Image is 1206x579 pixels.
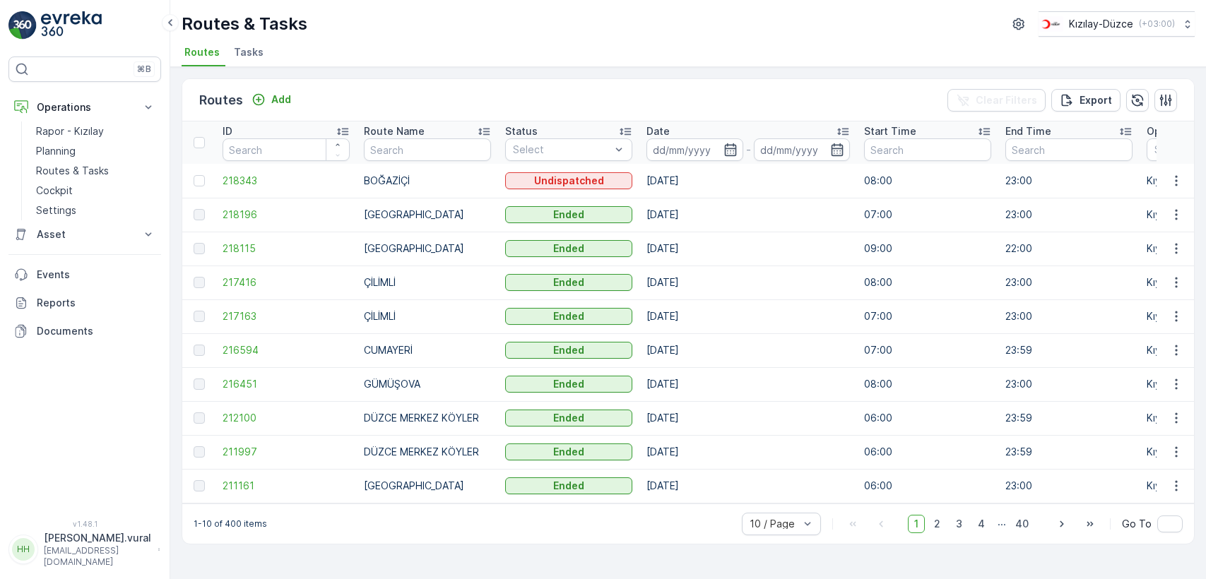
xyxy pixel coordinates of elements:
button: Kızılay-Düzce(+03:00) [1039,11,1195,37]
p: Ended [553,445,584,459]
button: Asset [8,220,161,249]
p: Routes & Tasks [36,164,109,178]
button: Add [246,91,297,108]
a: Events [8,261,161,289]
p: [PERSON_NAME].vural [44,531,151,545]
div: Toggle Row Selected [194,311,205,322]
button: Ended [505,240,632,257]
p: Select [513,143,610,157]
input: dd/mm/yyyy [754,138,851,161]
p: Route Name [364,124,425,138]
td: [DATE] [639,469,857,503]
input: Search [223,138,350,161]
td: GÜMÜŞOVA [357,367,498,401]
input: Search [864,138,991,161]
td: 22:00 [998,232,1140,265]
p: Planning [36,144,76,158]
td: [DATE] [639,435,857,469]
button: Clear Filters [947,89,1046,112]
p: End Time [1005,124,1051,138]
div: Toggle Row Selected [194,175,205,186]
td: 23:59 [998,435,1140,469]
a: 217416 [223,275,350,289]
td: [DATE] [639,265,857,299]
a: Documents [8,317,161,345]
td: 23:59 [998,333,1140,367]
td: 06:00 [857,435,998,469]
input: Search [364,138,491,161]
span: 217163 [223,309,350,323]
p: ⌘B [137,64,151,75]
span: 3 [950,515,969,533]
p: Add [271,92,291,107]
p: Documents [37,324,155,338]
p: Rapor - Kızılay [36,124,104,138]
img: logo_light-DOdMpM7g.png [41,11,102,40]
button: Undispatched [505,172,632,189]
a: Planning [30,141,161,161]
button: Export [1051,89,1121,112]
a: 216451 [223,377,350,391]
div: Toggle Row Selected [194,412,205,424]
p: Operation [1147,124,1195,138]
p: Routes & Tasks [182,13,307,35]
td: 08:00 [857,265,998,299]
a: 218115 [223,241,350,256]
span: 1 [908,515,925,533]
p: Undispatched [534,174,604,188]
p: Ended [553,479,584,493]
td: DÜZCE MERKEZ KÖYLER [357,435,498,469]
span: Tasks [234,45,264,59]
span: Routes [184,45,220,59]
p: Clear Filters [976,93,1037,107]
td: [DATE] [639,367,857,401]
a: 211997 [223,445,350,459]
p: Reports [37,296,155,310]
p: Ended [553,275,584,289]
td: [DATE] [639,198,857,232]
button: HH[PERSON_NAME].vural[EMAIL_ADDRESS][DOMAIN_NAME] [8,531,161,568]
td: ÇİLİMLİ [357,299,498,333]
a: 216594 [223,343,350,357]
td: 23:59 [998,401,1140,435]
a: Routes & Tasks [30,161,161,181]
a: 218196 [223,208,350,222]
button: Operations [8,93,161,121]
span: 2 [928,515,947,533]
input: dd/mm/yyyy [646,138,743,161]
p: Status [505,124,538,138]
div: Toggle Row Selected [194,277,205,288]
p: Operations [37,100,133,114]
span: Go To [1122,517,1152,531]
td: [DATE] [639,232,857,265]
p: Cockpit [36,184,73,198]
td: [GEOGRAPHIC_DATA] [357,232,498,265]
td: [GEOGRAPHIC_DATA] [357,469,498,503]
p: Kızılay-Düzce [1069,17,1133,31]
td: [GEOGRAPHIC_DATA] [357,198,498,232]
td: [DATE] [639,164,857,198]
td: 23:00 [998,265,1140,299]
td: 07:00 [857,198,998,232]
p: Ended [553,411,584,425]
a: 211161 [223,479,350,493]
p: Export [1080,93,1112,107]
button: Ended [505,443,632,460]
div: Toggle Row Selected [194,243,205,254]
td: 07:00 [857,299,998,333]
td: [DATE] [639,401,857,435]
p: - [746,141,751,158]
td: [DATE] [639,299,857,333]
div: HH [12,538,35,561]
td: 08:00 [857,164,998,198]
td: ÇİLİMLİ [357,265,498,299]
p: Ended [553,309,584,323]
a: Cockpit [30,181,161,201]
p: ( +03:00 ) [1139,18,1175,30]
p: ID [223,124,232,138]
p: Ended [553,377,584,391]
